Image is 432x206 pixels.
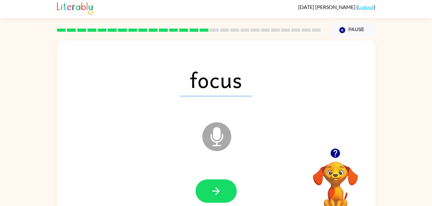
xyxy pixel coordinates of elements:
[298,4,356,10] span: [DATE] [PERSON_NAME]
[329,23,375,38] button: Pause
[57,1,93,15] img: Literably
[358,4,374,10] a: Logout
[298,4,375,10] div: ( )
[180,63,252,96] span: focus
